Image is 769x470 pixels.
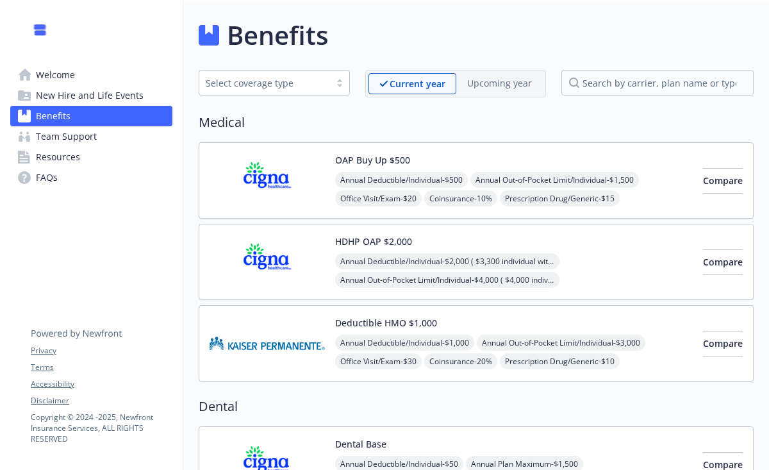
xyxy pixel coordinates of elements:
a: Terms [31,362,172,373]
img: CIGNA carrier logo [210,153,325,208]
span: Benefits [36,106,70,126]
span: Welcome [36,65,75,85]
span: Annual Deductible/Individual - $2,000 ( $3,300 individual within a family) [335,253,559,269]
span: Resources [36,147,80,167]
a: Team Support [10,126,172,147]
p: Upcoming year [467,76,532,90]
span: Compare [703,174,743,187]
div: Select coverage type [206,76,324,90]
span: Annual Out-of-Pocket Limit/Individual - $3,000 [477,335,645,351]
span: Office Visit/Exam - $20 [335,190,422,206]
a: New Hire and Life Events [10,85,172,106]
span: Annual Deductible/Individual - $500 [335,172,468,188]
button: Dental Base [335,437,386,451]
a: Privacy [31,345,172,357]
h2: Dental [199,397,754,416]
span: Coinsurance - 10% [424,190,497,206]
img: Kaiser Permanente Insurance Company carrier logo [210,316,325,371]
img: CIGNA carrier logo [210,235,325,289]
h1: Benefits [227,16,328,55]
a: Benefits [10,106,172,126]
span: Prescription Drug/Generic - $10 [500,353,620,369]
a: Accessibility [31,378,172,390]
span: Team Support [36,126,97,147]
button: Compare [703,249,743,275]
span: Annual Out-of-Pocket Limit/Individual - $1,500 [470,172,639,188]
span: Annual Out-of-Pocket Limit/Individual - $4,000 ( $4,000 individual within a family) [335,272,559,288]
span: Coinsurance - 20% [424,353,497,369]
h2: Medical [199,113,754,132]
span: Upcoming year [456,73,543,94]
span: Prescription Drug/Generic - $15 [500,190,620,206]
button: Compare [703,168,743,194]
a: Welcome [10,65,172,85]
span: FAQs [36,167,58,188]
span: Annual Deductible/Individual - $1,000 [335,335,474,351]
span: Compare [703,337,743,349]
span: Office Visit/Exam - $30 [335,353,422,369]
span: Compare [703,256,743,268]
button: HDHP OAP $2,000 [335,235,412,248]
button: Deductible HMO $1,000 [335,316,437,330]
a: Disclaimer [31,395,172,407]
span: New Hire and Life Events [36,85,144,106]
p: Copyright © 2024 - 2025 , Newfront Insurance Services, ALL RIGHTS RESERVED [31,412,172,444]
p: Current year [390,77,445,90]
button: Compare [703,331,743,357]
a: FAQs [10,167,172,188]
button: OAP Buy Up $500 [335,153,410,167]
a: Resources [10,147,172,167]
input: search by carrier, plan name or type [561,70,754,96]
